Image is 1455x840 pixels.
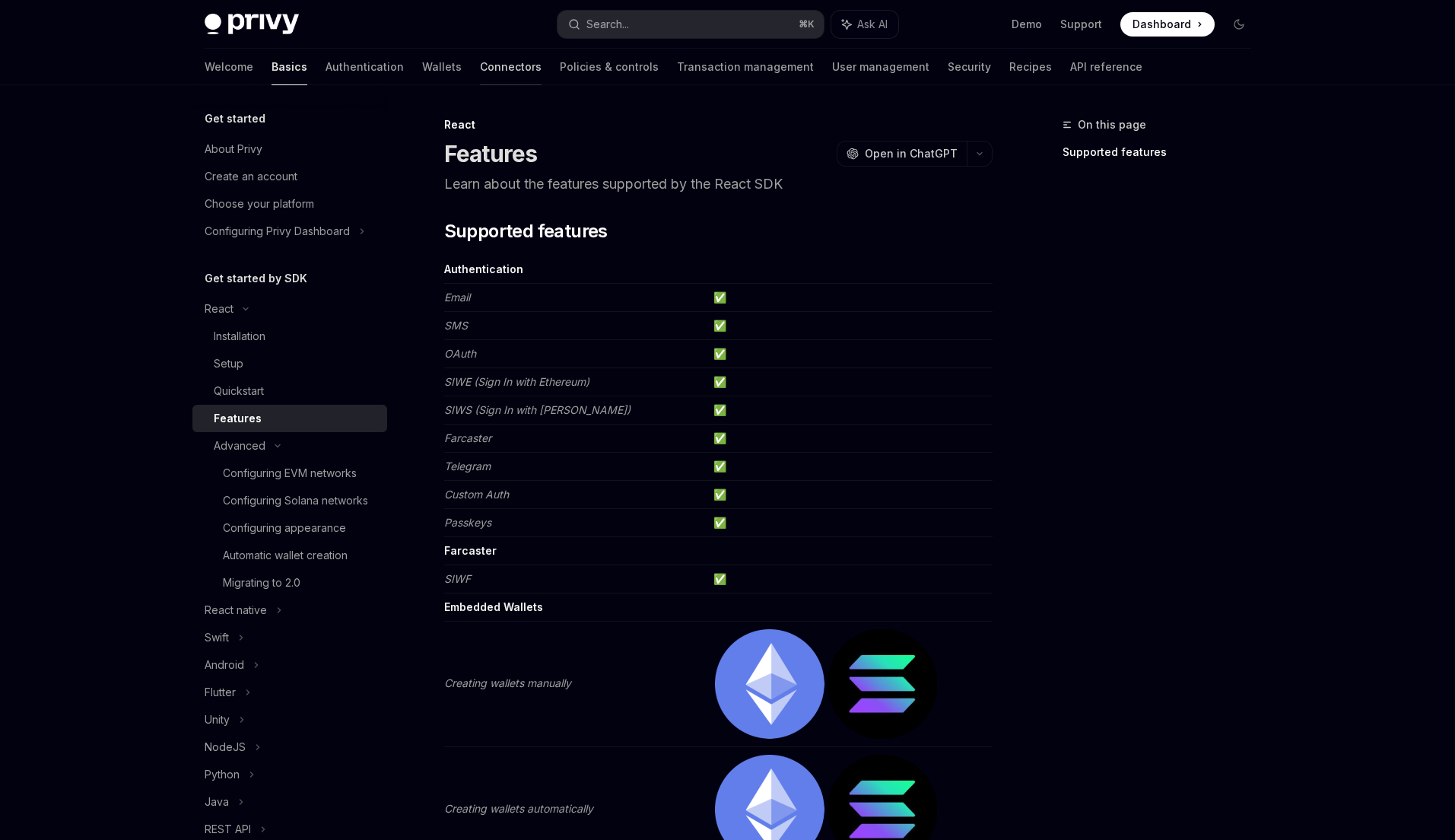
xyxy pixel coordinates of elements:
[857,17,888,32] span: Ask AI
[707,565,993,593] td: ✅
[223,464,357,482] div: Configuring EVM networks
[223,546,348,565] div: Automatic wallet creation
[444,802,593,815] em: Creating wallets automatically
[707,453,993,481] td: ✅
[558,11,824,38] button: Search...⌘K
[205,300,233,318] div: React
[192,542,387,569] a: Automatic wallet creation
[205,628,229,647] div: Swift
[192,163,387,190] a: Create an account
[444,544,497,557] strong: Farcaster
[205,195,314,213] div: Choose your platform
[214,437,265,455] div: Advanced
[422,49,462,85] a: Wallets
[205,601,267,619] div: React native
[948,49,991,85] a: Security
[444,262,523,275] strong: Authentication
[1060,17,1102,32] a: Support
[444,460,491,473] em: Telegram
[707,481,993,509] td: ✅
[444,403,631,416] em: SIWS (Sign In with [PERSON_NAME])
[223,574,300,592] div: Migrating to 2.0
[831,11,898,38] button: Ask AI
[444,516,491,529] em: Passkeys
[192,190,387,218] a: Choose your platform
[444,572,471,585] em: SIWF
[707,284,993,312] td: ✅
[560,49,659,85] a: Policies & controls
[192,323,387,350] a: Installation
[272,49,307,85] a: Basics
[192,405,387,432] a: Features
[205,793,229,811] div: Java
[799,18,815,30] span: ⌘ K
[837,141,967,167] button: Open in ChatGPT
[205,49,253,85] a: Welcome
[205,656,244,674] div: Android
[832,49,929,85] a: User management
[444,600,543,613] strong: Embedded Wallets
[480,49,542,85] a: Connectors
[205,683,236,702] div: Flutter
[586,15,629,33] div: Search...
[214,355,243,373] div: Setup
[444,676,571,689] em: Creating wallets manually
[223,492,368,510] div: Configuring Solana networks
[444,173,993,195] p: Learn about the features supported by the React SDK
[214,382,264,400] div: Quickstart
[707,368,993,396] td: ✅
[707,425,993,453] td: ✅
[444,488,509,501] em: Custom Auth
[707,509,993,537] td: ✅
[205,140,262,158] div: About Privy
[192,487,387,514] a: Configuring Solana networks
[205,14,299,35] img: dark logo
[707,340,993,368] td: ✅
[444,140,538,167] h1: Features
[205,222,350,240] div: Configuring Privy Dashboard
[865,146,958,161] span: Open in ChatGPT
[223,519,346,537] div: Configuring appearance
[707,312,993,340] td: ✅
[444,431,491,444] em: Farcaster
[192,377,387,405] a: Quickstart
[326,49,404,85] a: Authentication
[205,765,240,784] div: Python
[444,219,608,243] span: Supported features
[1063,140,1263,164] a: Supported features
[1070,49,1142,85] a: API reference
[205,711,230,729] div: Unity
[214,409,262,428] div: Features
[205,738,246,756] div: NodeJS
[828,629,937,739] img: solana.png
[444,347,476,360] em: OAuth
[1009,49,1052,85] a: Recipes
[1133,17,1191,32] span: Dashboard
[444,117,993,132] div: React
[205,269,307,288] h5: Get started by SDK
[192,514,387,542] a: Configuring appearance
[192,135,387,163] a: About Privy
[1012,17,1042,32] a: Demo
[677,49,814,85] a: Transaction management
[1078,116,1146,134] span: On this page
[205,167,297,186] div: Create an account
[205,110,265,128] h5: Get started
[214,327,265,345] div: Installation
[715,629,824,739] img: ethereum.png
[1120,12,1215,37] a: Dashboard
[192,350,387,377] a: Setup
[192,460,387,487] a: Configuring EVM networks
[1227,12,1251,37] button: Toggle dark mode
[192,569,387,597] a: Migrating to 2.0
[205,820,251,838] div: REST API
[444,291,470,304] em: Email
[444,375,589,388] em: SIWE (Sign In with Ethereum)
[707,396,993,425] td: ✅
[444,319,468,332] em: SMS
